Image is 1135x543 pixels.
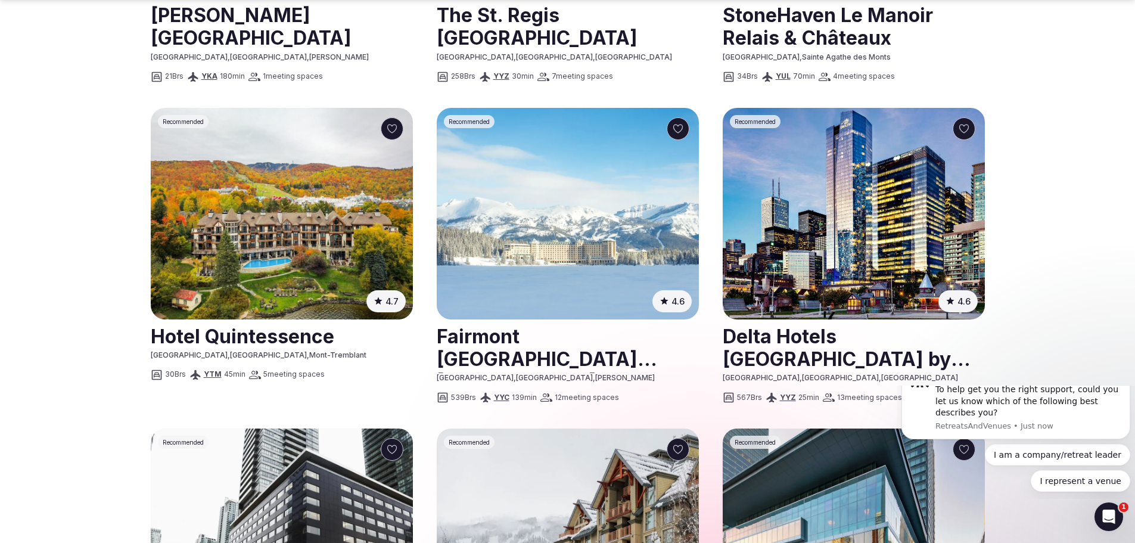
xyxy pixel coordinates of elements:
a: YTM [204,370,222,378]
span: 139 min [512,393,537,403]
span: [GEOGRAPHIC_DATA] [595,52,672,61]
span: 567 Brs [737,393,762,403]
span: Recommended [449,117,490,126]
span: 4.6 [671,295,685,308]
iframe: Intercom live chat [1094,502,1123,531]
span: Sainte Agathe des Monts [802,52,891,61]
span: 30 min [512,72,534,82]
span: Recommended [735,117,776,126]
span: , [514,52,516,61]
img: Delta Hotels Toronto by Marriott [723,108,985,319]
span: 258 Brs [451,72,475,82]
span: 1 [1119,502,1128,512]
span: Recommended [163,117,204,126]
span: [GEOGRAPHIC_DATA] [881,373,958,382]
span: 45 min [224,370,245,380]
span: [GEOGRAPHIC_DATA] [723,373,800,382]
span: [GEOGRAPHIC_DATA] [802,373,879,382]
span: [GEOGRAPHIC_DATA] [151,52,228,61]
span: , [593,373,595,382]
span: [PERSON_NAME] [595,373,655,382]
a: YUL [776,72,791,80]
a: View venue [151,321,413,350]
a: See Fairmont Chateau Lake Louise [437,108,699,319]
span: 4 meeting spaces [833,72,895,82]
a: YYC [494,393,509,402]
span: [GEOGRAPHIC_DATA] [151,350,228,359]
span: 4.7 [385,295,399,308]
div: Recommended [730,436,780,449]
span: 34 Brs [737,72,758,82]
span: [GEOGRAPHIC_DATA] [437,52,514,61]
span: 4.6 [957,295,971,308]
span: Recommended [449,438,490,446]
button: 4.6 [938,290,978,312]
a: View venue [437,321,699,374]
span: [GEOGRAPHIC_DATA] [723,52,800,61]
div: Quick reply options [5,58,234,106]
span: 70 min [793,72,815,82]
div: Recommended [158,115,209,128]
span: , [800,373,802,382]
span: 5 meeting spaces [263,370,325,380]
span: , [800,52,802,61]
span: [GEOGRAPHIC_DATA] [230,350,307,359]
h2: Hotel Quintessence [151,321,413,350]
div: Recommended [730,115,780,128]
div: Recommended [444,115,495,128]
a: YYZ [780,393,796,402]
span: , [228,52,230,61]
span: 539 Brs [451,393,476,403]
span: 30 Brs [165,370,186,380]
span: [GEOGRAPHIC_DATA] [230,52,307,61]
a: View venue [723,321,985,374]
span: 180 min [220,72,245,82]
span: 7 meeting spaces [552,72,613,82]
button: 4.7 [366,290,406,312]
span: [GEOGRAPHIC_DATA] [516,373,593,382]
span: , [593,52,595,61]
button: 4.6 [652,290,692,312]
p: Message from RetreatsAndVenues, sent Just now [39,35,225,46]
span: 12 meeting spaces [555,393,619,403]
span: , [228,350,230,359]
span: Mont-Tremblant [309,350,366,359]
span: [GEOGRAPHIC_DATA] [437,373,514,382]
a: See Delta Hotels Toronto by Marriott [723,108,985,319]
span: 25 min [798,393,819,403]
a: YYZ [493,72,509,80]
span: Recommended [735,438,776,446]
h2: Fairmont [GEOGRAPHIC_DATA][PERSON_NAME] [437,321,699,374]
a: YKA [201,72,217,80]
div: Recommended [158,436,209,449]
a: See Hotel Quintessence [151,108,413,319]
h2: Delta Hotels [GEOGRAPHIC_DATA] by Marriott [723,321,985,374]
span: , [514,373,516,382]
button: Quick reply: I am a company/retreat leader [88,58,234,80]
div: Recommended [444,436,495,449]
span: , [307,52,309,61]
span: Recommended [163,438,204,446]
span: [GEOGRAPHIC_DATA] [516,52,593,61]
span: 13 meeting spaces [837,393,902,403]
span: , [879,373,881,382]
img: Hotel Quintessence [151,108,413,319]
span: , [307,350,309,359]
img: Fairmont Chateau Lake Louise [437,108,699,319]
span: [PERSON_NAME] [309,52,369,61]
button: Quick reply: I represent a venue [134,85,234,106]
span: 1 meeting spaces [263,72,323,82]
iframe: Intercom notifications message [897,386,1135,499]
span: 21 Brs [165,72,184,82]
